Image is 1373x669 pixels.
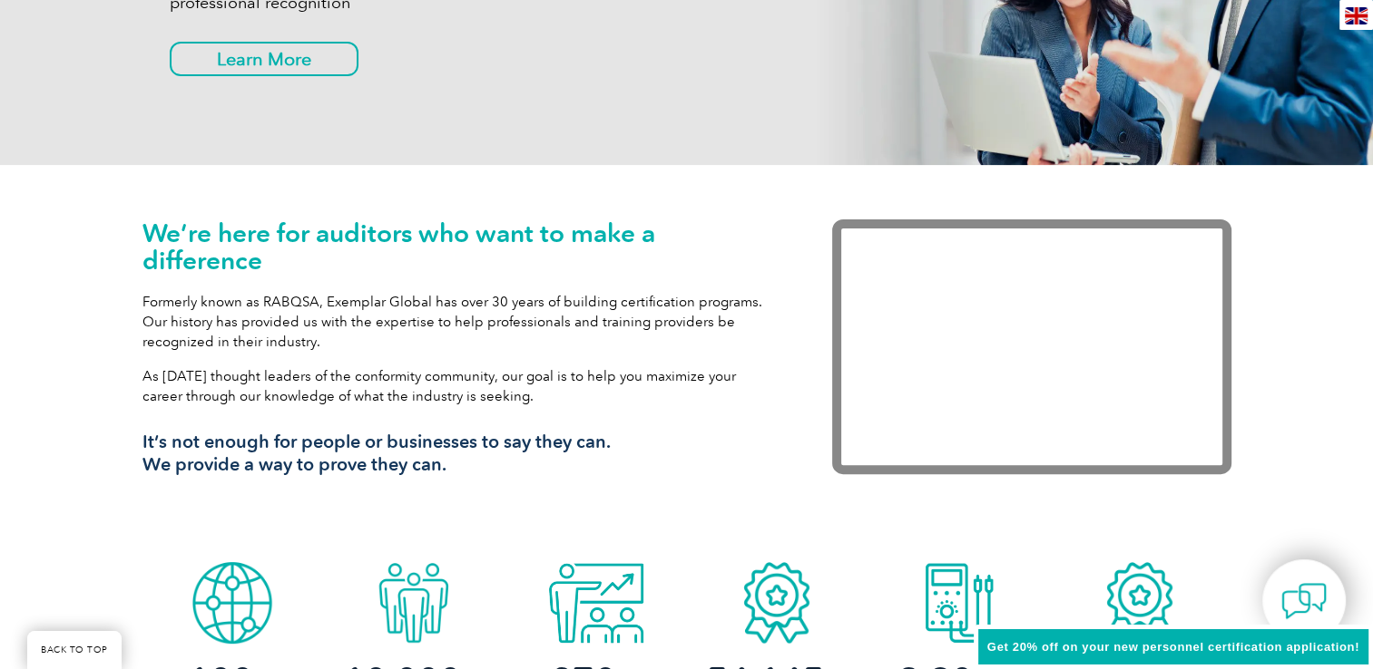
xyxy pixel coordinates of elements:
[142,431,778,476] h3: It’s not enough for people or businesses to say they can. We provide a way to prove they can.
[170,42,358,76] a: Learn More
[142,219,778,274] h1: We’re here for auditors who want to make a difference
[142,292,778,352] p: Formerly known as RABQSA, Exemplar Global has over 30 years of building certification programs. O...
[27,631,122,669] a: BACK TO TOP
[1281,578,1327,624] img: contact-chat.png
[832,219,1231,474] iframe: Exemplar Global: Working together to make a difference
[142,366,778,406] p: As [DATE] thought leaders of the conformity community, our goal is to help you maximize your care...
[987,640,1359,654] span: Get 20% off on your new personnel certification application!
[1345,7,1368,24] img: en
